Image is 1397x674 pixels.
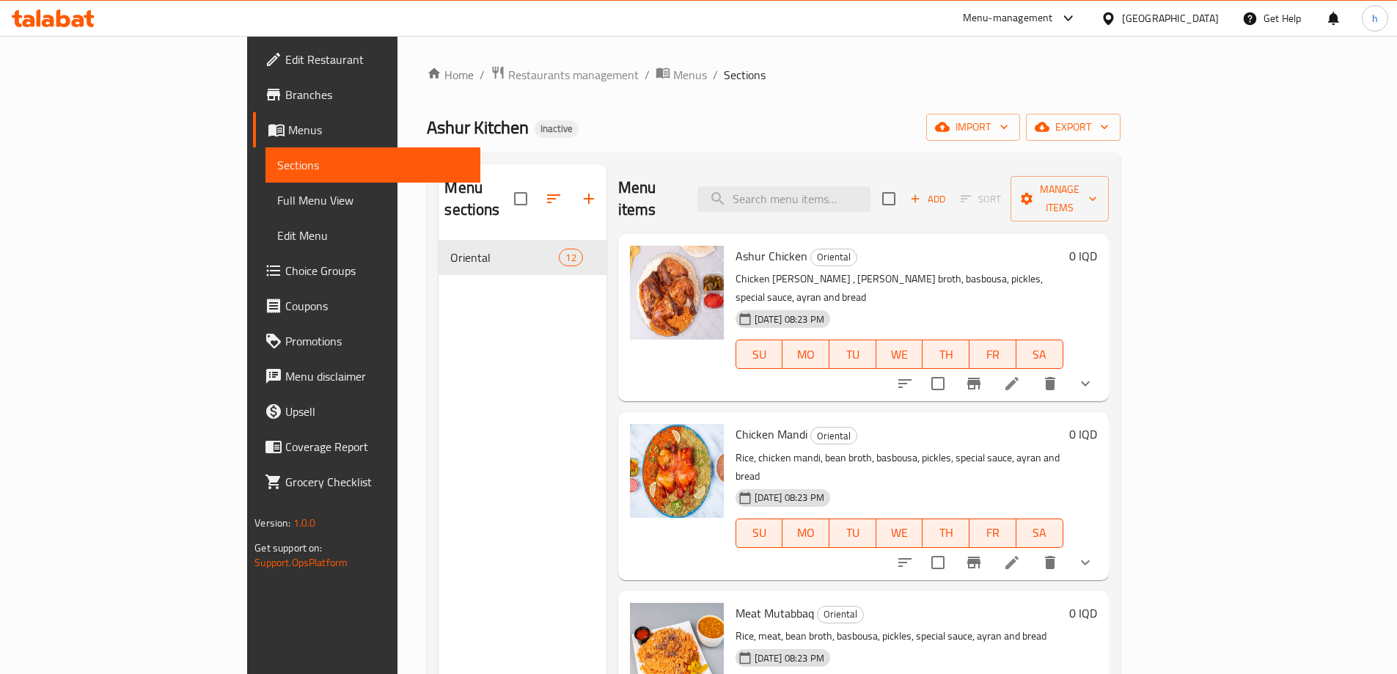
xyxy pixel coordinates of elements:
span: Manage items [1022,180,1097,217]
span: SU [742,522,777,543]
button: Add section [571,181,606,216]
button: SA [1016,519,1063,548]
span: Oriental [811,249,857,265]
span: Meat Mutabbaq [736,602,814,624]
span: 12 [560,251,582,265]
button: sort-choices [887,366,923,401]
span: Select section [873,183,904,214]
span: Full Menu View [277,191,469,209]
div: Oriental [810,427,857,444]
li: / [713,66,718,84]
span: Restaurants management [508,66,639,84]
p: Chicken [PERSON_NAME] , [PERSON_NAME] broth, basbousa, pickles, special sauce, ayran and bread [736,270,1063,307]
span: TU [835,344,870,365]
svg: Show Choices [1077,554,1094,571]
span: Inactive [535,122,579,135]
a: Menus [656,65,707,84]
a: Grocery Checklist [253,464,480,499]
button: sort-choices [887,545,923,580]
span: import [938,118,1008,136]
span: TH [928,344,964,365]
span: Choice Groups [285,262,469,279]
span: Select to update [923,547,953,578]
li: / [480,66,485,84]
button: show more [1068,366,1103,401]
button: FR [969,519,1016,548]
div: Oriental [810,249,857,266]
button: FR [969,340,1016,369]
a: Menus [253,112,480,147]
span: FR [975,522,1011,543]
a: Edit Restaurant [253,42,480,77]
div: Inactive [535,120,579,138]
span: Add item [904,188,951,210]
button: MO [782,519,829,548]
span: Promotions [285,332,469,350]
img: Chicken Mandi [630,424,724,518]
div: Oriental [817,606,864,623]
h6: 0 IQD [1069,246,1097,266]
img: Ashur Chicken [630,246,724,340]
div: [GEOGRAPHIC_DATA] [1122,10,1219,26]
div: Menu-management [963,10,1053,27]
span: [DATE] 08:23 PM [749,651,830,665]
span: Chicken Mandi [736,423,807,445]
span: Select section first [951,188,1011,210]
span: SA [1022,344,1057,365]
span: Ashur Chicken [736,245,807,267]
button: Manage items [1011,176,1109,221]
span: Select to update [923,368,953,399]
a: Menu disclaimer [253,359,480,394]
a: Promotions [253,323,480,359]
button: delete [1033,545,1068,580]
span: Edit Restaurant [285,51,469,68]
span: Version: [254,513,290,532]
span: WE [882,522,917,543]
button: SU [736,340,783,369]
span: Get support on: [254,538,322,557]
span: export [1038,118,1109,136]
span: Add [908,191,947,208]
span: Select all sections [505,183,536,214]
li: / [645,66,650,84]
a: Choice Groups [253,253,480,288]
span: 1.0.0 [293,513,316,532]
span: Grocery Checklist [285,473,469,491]
nav: breadcrumb [427,65,1120,84]
a: Sections [265,147,480,183]
h6: 0 IQD [1069,603,1097,623]
button: Branch-specific-item [956,545,991,580]
p: Rice, meat, bean broth, basbousa, pickles, special sauce, ayran and bread [736,627,1063,645]
span: SA [1022,522,1057,543]
h2: Menu items [618,177,680,221]
button: show more [1068,545,1103,580]
span: [DATE] 08:23 PM [749,491,830,505]
span: Sort sections [536,181,571,216]
a: Coverage Report [253,429,480,464]
a: Coupons [253,288,480,323]
button: import [926,114,1020,141]
span: h [1372,10,1378,26]
button: Add [904,188,951,210]
p: Rice, chicken mandi, bean broth, basbousa, pickles, special sauce, ayran and bread [736,449,1063,486]
span: [DATE] 08:23 PM [749,312,830,326]
span: MO [788,522,824,543]
span: Edit Menu [277,227,469,244]
button: Branch-specific-item [956,366,991,401]
a: Support.OpsPlatform [254,553,348,572]
button: TH [923,519,969,548]
a: Restaurants management [491,65,639,84]
svg: Show Choices [1077,375,1094,392]
span: TU [835,522,870,543]
input: search [697,186,870,212]
span: Sections [724,66,766,84]
span: Branches [285,86,469,103]
a: Full Menu View [265,183,480,218]
button: WE [876,519,923,548]
span: Oriental [811,428,857,444]
button: MO [782,340,829,369]
div: Oriental12 [439,240,606,275]
a: Edit Menu [265,218,480,253]
span: WE [882,344,917,365]
span: Menu disclaimer [285,367,469,385]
